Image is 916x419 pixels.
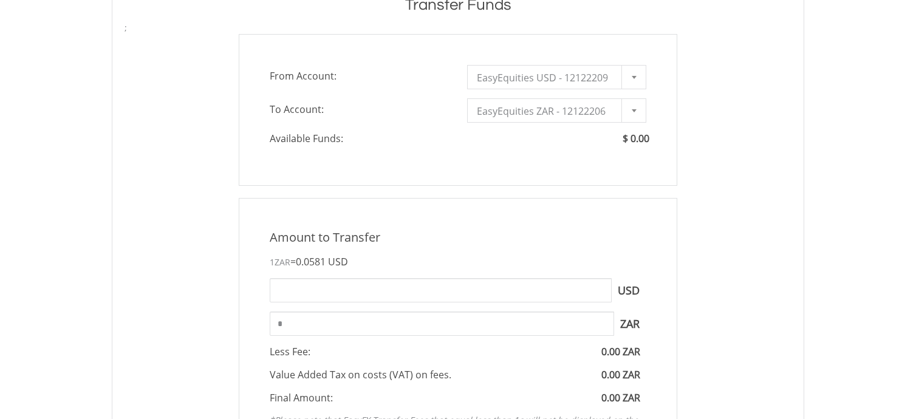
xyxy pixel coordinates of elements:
span: Available Funds: [261,132,458,146]
span: USD [328,255,348,268]
span: EasyEquities ZAR - 12122206 [477,99,618,123]
span: = [290,255,348,268]
span: ZAR [614,312,646,336]
span: $ 0.00 [623,132,649,145]
span: To Account: [261,98,458,120]
div: Amount to Transfer [261,229,655,247]
span: Value Added Tax on costs (VAT) on fees. [270,368,451,381]
span: Less Fee: [270,345,310,358]
span: EasyEquities USD - 12122209 [477,66,618,90]
span: 1 [270,256,290,268]
span: 0.00 ZAR [601,391,640,404]
span: 0.00 ZAR [601,368,640,381]
span: USD [612,278,646,302]
span: From Account: [261,65,458,87]
span: Final Amount: [270,391,333,404]
span: ZAR [275,256,290,268]
span: 0.00 ZAR [601,345,640,358]
span: 0.0581 [296,255,326,268]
